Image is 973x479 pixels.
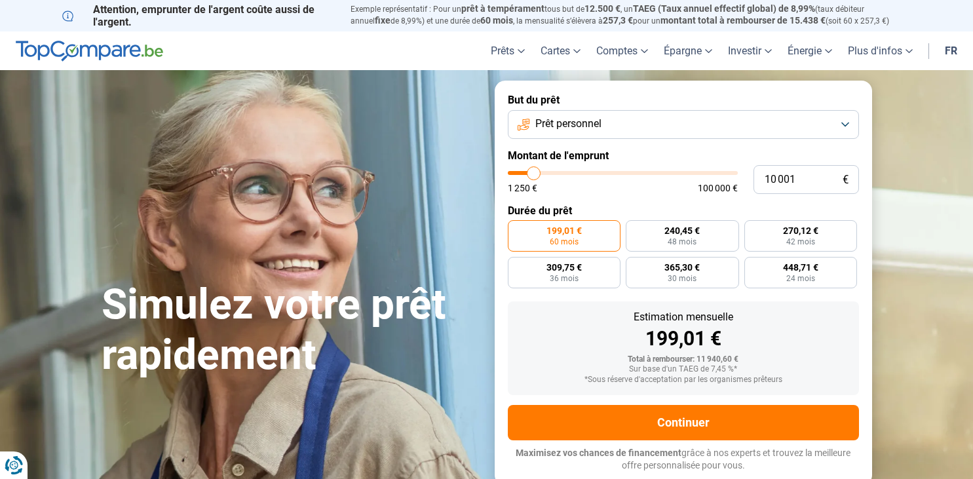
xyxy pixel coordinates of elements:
span: Maximisez vos chances de financement [516,448,681,458]
span: prêt à tempérament [461,3,544,14]
div: Estimation mensuelle [518,312,849,322]
div: 199,01 € [518,329,849,349]
p: Attention, emprunter de l'argent coûte aussi de l'argent. [62,3,335,28]
span: 199,01 € [546,226,582,235]
span: 60 mois [550,238,579,246]
span: montant total à rembourser de 15.438 € [660,15,826,26]
span: 24 mois [786,275,815,282]
p: grâce à nos experts et trouvez la meilleure offre personnalisée pour vous. [508,447,859,472]
span: 365,30 € [664,263,700,272]
label: Montant de l'emprunt [508,149,859,162]
span: 240,45 € [664,226,700,235]
button: Prêt personnel [508,110,859,139]
a: Épargne [656,31,720,70]
a: Comptes [588,31,656,70]
span: 309,75 € [546,263,582,272]
span: € [843,174,849,185]
h1: Simulez votre prêt rapidement [102,280,479,381]
span: TAEG (Taux annuel effectif global) de 8,99% [633,3,815,14]
a: Plus d'infos [840,31,921,70]
span: 270,12 € [783,226,818,235]
a: Investir [720,31,780,70]
a: Énergie [780,31,840,70]
span: 100 000 € [698,183,738,193]
img: TopCompare [16,41,163,62]
a: Prêts [483,31,533,70]
p: Exemple représentatif : Pour un tous but de , un (taux débiteur annuel de 8,99%) et une durée de ... [351,3,911,27]
div: *Sous réserve d'acceptation par les organismes prêteurs [518,375,849,385]
span: 60 mois [480,15,513,26]
div: Total à rembourser: 11 940,60 € [518,355,849,364]
span: Prêt personnel [535,117,601,131]
span: 48 mois [668,238,696,246]
span: 257,3 € [603,15,633,26]
span: 1 250 € [508,183,537,193]
label: Durée du prêt [508,204,859,217]
span: fixe [375,15,391,26]
div: Sur base d'un TAEG de 7,45 %* [518,365,849,374]
a: fr [937,31,965,70]
span: 30 mois [668,275,696,282]
span: 42 mois [786,238,815,246]
label: But du prêt [508,94,859,106]
button: Continuer [508,405,859,440]
span: 448,71 € [783,263,818,272]
a: Cartes [533,31,588,70]
span: 36 mois [550,275,579,282]
span: 12.500 € [584,3,620,14]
